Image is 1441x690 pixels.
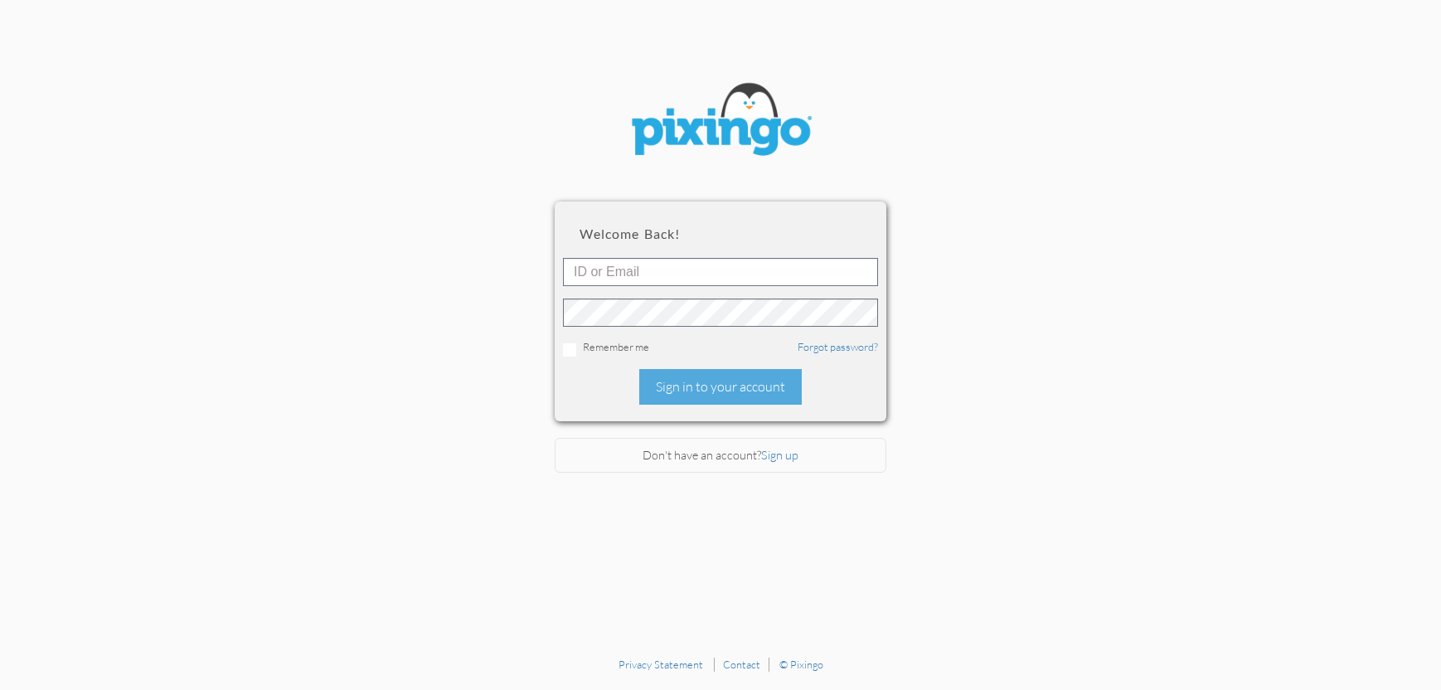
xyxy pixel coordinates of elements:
input: ID or Email [563,258,878,286]
a: Forgot password? [798,340,878,353]
a: © Pixingo [779,658,823,671]
div: Sign in to your account [639,369,802,405]
h2: Welcome back! [580,226,861,241]
a: Privacy Statement [619,658,703,671]
img: pixingo logo [621,75,820,168]
a: Contact [723,658,760,671]
a: Sign up [761,448,798,462]
div: Don't have an account? [555,438,886,474]
div: Remember me [563,339,878,357]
